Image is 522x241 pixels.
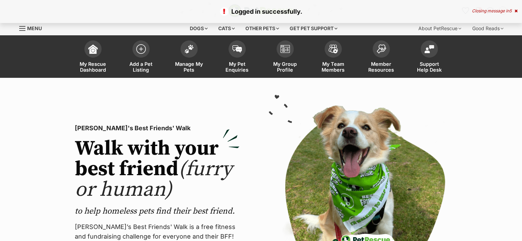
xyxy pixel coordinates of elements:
[213,22,240,35] div: Cats
[165,37,213,78] a: Manage My Pets
[126,61,156,73] span: Add a Pet Listing
[280,45,290,53] img: group-profile-icon-3fa3cf56718a62981997c0bc7e787c4b2cf8bcc04b72c1350f741eb67cf2f40e.svg
[185,22,212,35] div: Dogs
[270,61,301,73] span: My Group Profile
[136,44,146,54] img: add-pet-listing-icon-0afa8454b4691262ce3f59096e99ab1cd57d4a30225e0717b998d2c9b9846f56.svg
[117,37,165,78] a: Add a Pet Listing
[75,138,240,200] h2: Walk with your best friend
[27,25,42,31] span: Menu
[19,22,47,34] a: Menu
[174,61,205,73] span: Manage My Pets
[261,37,309,78] a: My Group Profile
[75,123,240,133] p: [PERSON_NAME]'s Best Friends' Walk
[405,37,453,78] a: Support Help Desk
[184,45,194,53] img: manage-my-pets-icon-02211641906a0b7f246fdf0571729dbe1e7629f14944591b6c1af311fb30b64b.svg
[414,22,466,35] div: About PetRescue
[88,44,98,54] img: dashboard-icon-eb2f2d2d3e046f16d808141f083e7271f6b2e854fb5c12c21221c1fb7104beca.svg
[376,44,386,53] img: member-resources-icon-8e73f808a243e03378d46382f2149f9095a855e16c252ad45f914b54edf8863c.svg
[425,45,434,53] img: help-desk-icon-fdf02630f3aa405de69fd3d07c3f3aa587a6932b1a1747fa1d2bba05be0121f9.svg
[75,206,240,217] p: to help homeless pets find their best friend.
[232,45,242,53] img: pet-enquiries-icon-7e3ad2cf08bfb03b45e93fb7055b45f3efa6380592205ae92323e6603595dc1f.svg
[222,61,253,73] span: My Pet Enquiries
[69,37,117,78] a: My Rescue Dashboard
[318,61,349,73] span: My Team Members
[285,22,342,35] div: Get pet support
[328,45,338,53] img: team-members-icon-5396bd8760b3fe7c0b43da4ab00e1e3bb1a5d9ba89233759b79545d2d3fc5d0d.svg
[78,61,108,73] span: My Rescue Dashboard
[357,37,405,78] a: Member Resources
[75,156,232,203] span: (furry or human)
[213,37,261,78] a: My Pet Enquiries
[241,22,284,35] div: Other pets
[366,61,397,73] span: Member Resources
[309,37,357,78] a: My Team Members
[467,22,508,35] div: Good Reads
[414,61,445,73] span: Support Help Desk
